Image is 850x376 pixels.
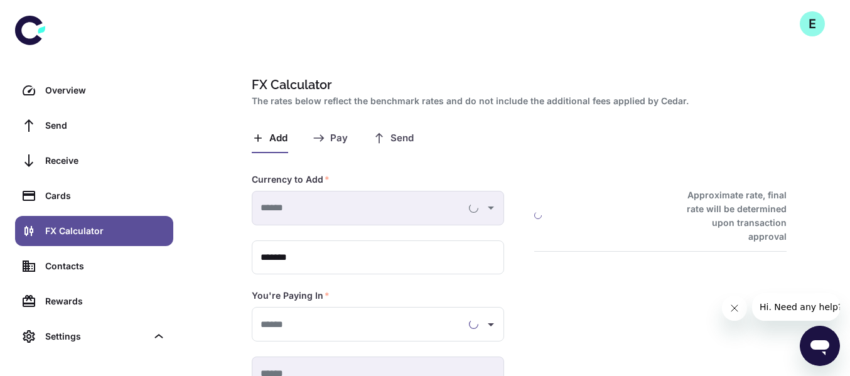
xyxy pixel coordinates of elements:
[45,83,166,97] div: Overview
[15,146,173,176] a: Receive
[15,75,173,105] a: Overview
[252,173,330,186] label: Currency to Add
[45,259,166,273] div: Contacts
[722,296,747,321] iframe: Close message
[45,119,166,132] div: Send
[15,110,173,141] a: Send
[269,132,288,144] span: Add
[330,132,348,144] span: Pay
[45,330,147,343] div: Settings
[752,293,840,321] iframe: Message from company
[8,9,90,19] span: Hi. Need any help?
[45,224,166,238] div: FX Calculator
[15,286,173,316] a: Rewards
[252,94,782,108] h2: The rates below reflect the benchmark rates and do not include the additional fees applied by Cedar.
[45,294,166,308] div: Rewards
[15,321,173,352] div: Settings
[673,188,787,244] h6: Approximate rate, final rate will be determined upon transaction approval
[800,11,825,36] button: E
[482,316,500,333] button: Open
[800,326,840,366] iframe: Button to launch messaging window
[45,189,166,203] div: Cards
[15,181,173,211] a: Cards
[15,216,173,246] a: FX Calculator
[15,251,173,281] a: Contacts
[252,289,330,302] label: You're Paying In
[252,75,782,94] h1: FX Calculator
[390,132,414,144] span: Send
[45,154,166,168] div: Receive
